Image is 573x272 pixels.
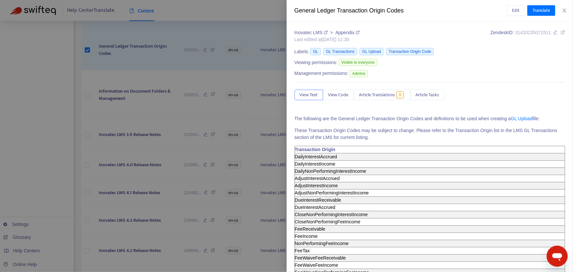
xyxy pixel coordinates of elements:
[295,241,349,246] span: NonPerformingFeeIncome
[386,48,434,55] span: Transaction Origin Code
[295,205,336,210] span: DueInterestAccrued
[295,190,369,195] span: AdjustNonPerformingInterestIncome
[507,5,525,16] button: Edit
[512,7,520,14] span: Edit
[295,48,309,55] span: Labels:
[349,70,368,77] span: Admins
[295,226,325,232] span: FeeReceivable
[533,7,550,14] span: Translate
[295,169,366,174] span: DailyNonPerformingInterestIncome
[335,30,360,35] a: Appendix
[547,246,568,267] iframe: Button to launch messaging window
[396,91,404,99] span: 0
[295,248,310,253] span: FeeTax
[359,91,395,99] span: Article Translations
[295,59,338,66] span: Viewing permissions:
[295,90,323,100] button: View Text
[295,29,360,36] div: >
[527,5,555,16] button: Translate
[295,30,329,35] a: Inovatec LMS
[295,161,336,167] span: DailyInterestIncome
[295,262,339,268] span: FeeWaiveFeeIncome
[491,29,565,43] div: Zendesk ID:
[295,70,348,77] span: Management permissions:
[328,91,349,99] span: View Code
[295,176,340,181] span: AdjustInterestAccrued
[295,6,507,15] div: General Ledger Transaction Origin Codes
[295,154,337,159] span: DailyInterestAccrued
[295,219,361,224] span: CloseNonPerformingFeeIncome
[360,48,384,55] span: GL Upload
[560,8,569,14] button: Close
[300,91,318,99] span: View Text
[562,8,567,13] span: close
[310,48,321,55] span: GL
[295,197,342,203] span: DueInterestReceivable
[295,234,318,239] span: FeeIncome
[323,48,357,55] span: GL Transactions
[323,90,354,100] button: View Code
[354,90,410,100] button: Article Translations0
[295,128,558,140] span: These Transaction Origin Codes may be subject to change. Please refer to the Transaction Origin l...
[295,36,360,43] div: Last edited at [DATE] 11:30
[511,116,533,121] a: GL Upload
[295,183,338,188] span: AdjustInterestIncome
[416,91,439,99] span: Article Tasks
[515,30,551,35] span: 31433235071511
[295,116,540,121] span: The following are the General Ledger Transaction Origin Codes and definitions to be used when cre...
[339,59,377,66] span: Visible to everyone
[410,90,445,100] button: Article Tasks
[295,212,368,217] span: CloseNonPerformingInterestIncome
[295,255,346,261] span: FeeWaiveFeeReceivable
[295,147,336,152] strong: Transaction Origin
